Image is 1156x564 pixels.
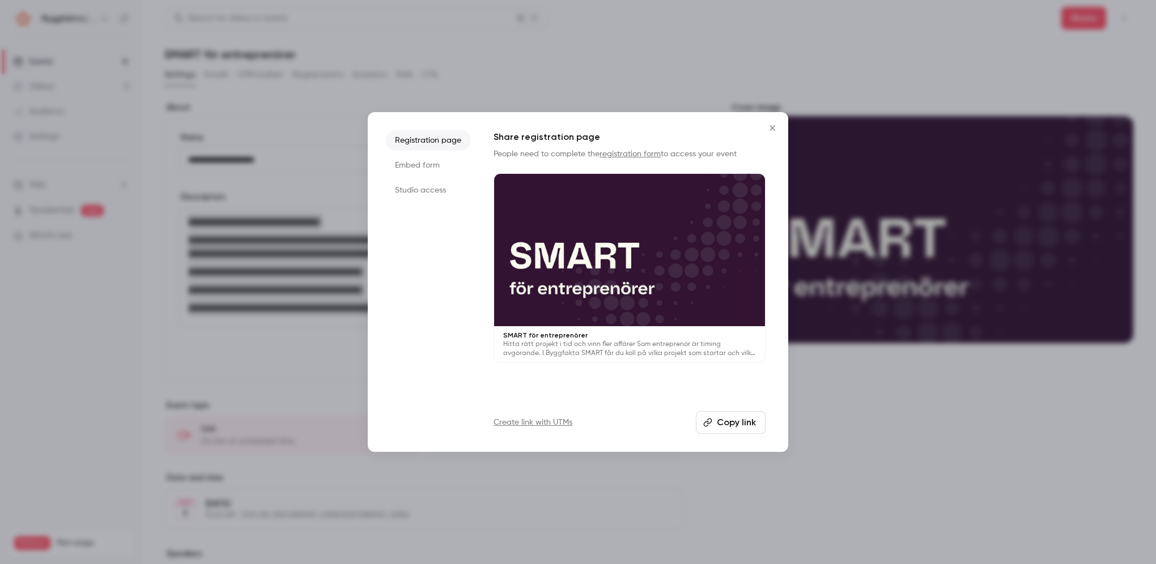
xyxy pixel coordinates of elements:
[761,117,784,139] button: Close
[696,411,766,434] button: Copy link
[600,150,661,158] a: registration form
[503,340,756,358] p: Hitta rätt projekt i tid och vinn fler affärer Som entreprenör är timing avgörande. I Byggfakta S...
[386,130,471,151] li: Registration page
[503,331,756,340] p: SMART för entreprenörer
[386,180,471,200] li: Studio access
[386,155,471,176] li: Embed form
[494,173,766,363] a: SMART för entreprenörerHitta rätt projekt i tid och vinn fler affärer Som entreprenör är timing a...
[494,417,572,428] a: Create link with UTMs
[494,148,766,160] p: People need to complete the to access your event
[494,130,766,144] h1: Share registration page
